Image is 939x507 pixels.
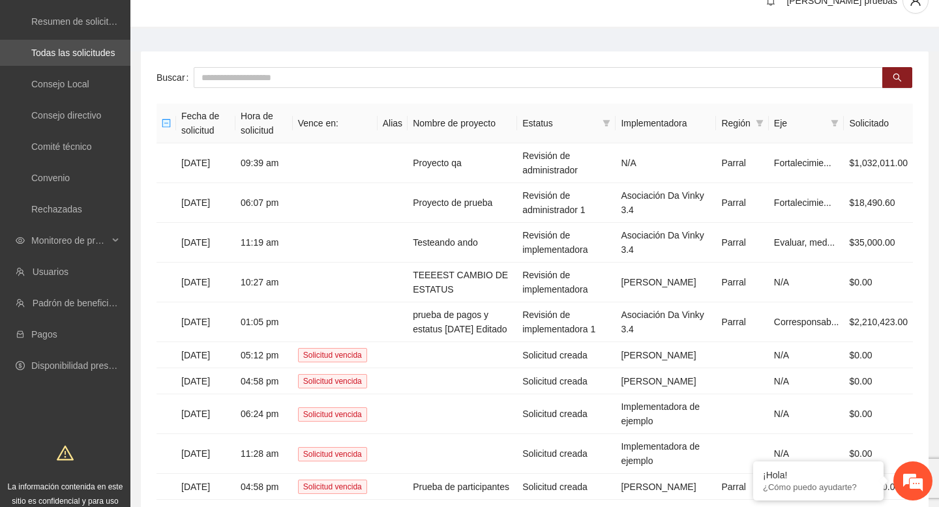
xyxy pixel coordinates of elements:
td: 04:58 pm [235,474,293,500]
span: Eje [774,116,826,130]
span: search [893,73,902,83]
td: [PERSON_NAME] [616,474,716,500]
a: Resumen de solicitudes por aprobar [31,16,178,27]
td: Implementadora de ejemplo [616,394,716,434]
span: filter [600,113,613,133]
div: Minimizar ventana de chat en vivo [214,7,245,38]
td: Revisión de implementadora 1 [517,302,616,342]
span: filter [828,113,841,133]
td: TEEEEST CAMBIO DE ESTATUS [408,263,517,302]
div: Chatee con nosotros ahora [68,66,219,83]
td: 06:24 pm [235,394,293,434]
td: Testeando ando [408,223,517,263]
a: Pagos [31,329,57,340]
td: [DATE] [176,434,235,474]
a: Consejo Local [31,79,89,89]
td: [DATE] [176,302,235,342]
span: minus-square [162,119,171,128]
td: N/A [769,368,844,394]
span: Solicitud vencida [298,407,367,422]
span: filter [756,119,764,127]
td: 11:28 am [235,434,293,474]
span: Solicitud vencida [298,374,367,388]
th: Alias [378,104,408,143]
th: Solicitado [844,104,913,143]
span: eye [16,236,25,245]
td: N/A [769,394,844,434]
button: search [882,67,912,88]
td: 04:58 pm [235,368,293,394]
a: Convenio [31,173,70,183]
td: [PERSON_NAME] [616,368,716,394]
td: Prueba de participantes [408,474,517,500]
p: ¿Cómo puedo ayudarte? [763,482,874,492]
a: Rechazadas [31,204,82,214]
td: $0.00 [844,368,913,394]
a: Comité técnico [31,141,92,152]
span: Región [721,116,750,130]
td: Parral [716,474,768,500]
td: $0.00 [844,263,913,302]
td: Asociación Da Vinky 3.4 [616,223,716,263]
span: Fortalecimie... [774,158,831,168]
span: Estamos en línea. [76,174,180,306]
td: Proyecto de prueba [408,183,517,223]
td: $2,210,423.00 [844,302,913,342]
a: Usuarios [33,267,68,277]
td: Revisión de implementadora [517,263,616,302]
td: 06:07 pm [235,183,293,223]
td: [DATE] [176,368,235,394]
td: [DATE] [176,183,235,223]
td: $0.00 [844,394,913,434]
span: Monitoreo de proyectos [31,227,108,254]
td: $18,490.60 [844,183,913,223]
td: Solicitud creada [517,342,616,368]
textarea: Escriba su mensaje y pulse “Intro” [7,356,248,401]
td: Parral [716,302,768,342]
td: [DATE] [176,263,235,302]
div: ¡Hola! [763,470,874,480]
span: filter [831,119,839,127]
span: Fortalecimie... [774,197,831,208]
a: Padrón de beneficiarios [33,298,128,308]
td: $1,032,011.00 [844,143,913,183]
td: $0.00 [844,434,913,474]
td: Solicitud creada [517,394,616,434]
th: Nombre de proyecto [408,104,517,143]
td: Proyecto qa [408,143,517,183]
span: filter [603,119,610,127]
td: Revisión de implementadora [517,223,616,263]
td: Solicitud creada [517,434,616,474]
td: Implementadora de ejemplo [616,434,716,474]
td: 05:12 pm [235,342,293,368]
td: Revisión de administrador [517,143,616,183]
td: prueba de pagos y estatus [DATE] Editado [408,302,517,342]
td: 10:27 am [235,263,293,302]
td: $0.00 [844,342,913,368]
td: 01:05 pm [235,302,293,342]
td: [PERSON_NAME] [616,263,716,302]
span: Evaluar, med... [774,237,835,248]
td: [DATE] [176,143,235,183]
a: Todas las solicitudes [31,48,115,58]
td: Asociación Da Vinky 3.4 [616,183,716,223]
td: Solicitud creada [517,368,616,394]
td: $35,000.00 [844,223,913,263]
td: Parral [716,183,768,223]
td: [PERSON_NAME] [616,342,716,368]
td: N/A [616,143,716,183]
td: [DATE] [176,394,235,434]
td: Parral [716,143,768,183]
td: [DATE] [176,474,235,500]
a: Consejo directivo [31,110,101,121]
th: Hora de solicitud [235,104,293,143]
td: N/A [769,434,844,474]
span: Solicitud vencida [298,348,367,362]
span: filter [753,113,766,133]
th: Vence en: [293,104,378,143]
th: Implementadora [616,104,716,143]
span: Solicitud vencida [298,447,367,461]
td: Revisión de administrador 1 [517,183,616,223]
th: Fecha de solicitud [176,104,235,143]
label: Buscar [156,67,194,88]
